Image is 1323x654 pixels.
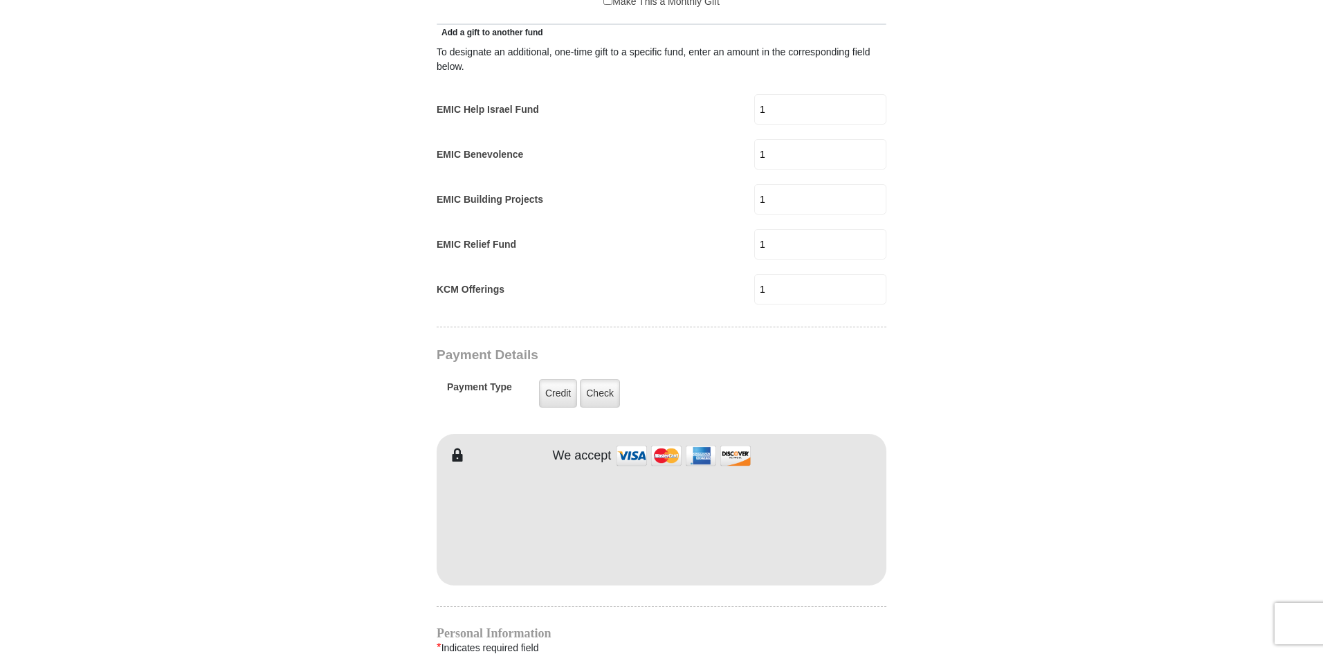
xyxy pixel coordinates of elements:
[437,347,790,363] h3: Payment Details
[754,184,886,215] input: Enter Amount
[437,192,543,207] label: EMIC Building Projects
[614,441,753,471] img: credit cards accepted
[539,379,577,408] label: Credit
[437,147,523,162] label: EMIC Benevolence
[580,379,620,408] label: Check
[754,274,886,305] input: Enter Amount
[437,628,886,639] h4: Personal Information
[447,381,512,400] h5: Payment Type
[553,448,612,464] h4: We accept
[437,28,543,37] span: Add a gift to another fund
[437,45,886,74] div: To designate an additional, one-time gift to a specific fund, enter an amount in the correspondin...
[754,229,886,260] input: Enter Amount
[437,282,504,297] label: KCM Offerings
[754,139,886,170] input: Enter Amount
[754,94,886,125] input: Enter Amount
[437,237,516,252] label: EMIC Relief Fund
[437,102,539,117] label: EMIC Help Israel Fund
